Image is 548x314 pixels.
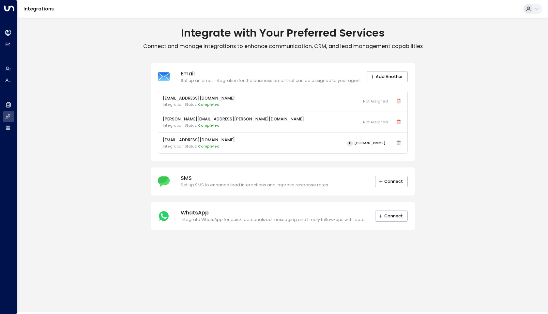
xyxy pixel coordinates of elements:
h1: Integrate with Your Preferred Services [18,26,548,39]
p: Integration Status: [163,144,235,149]
p: [EMAIL_ADDRESS][DOMAIN_NAME] [163,95,235,102]
span: Completed [198,144,220,149]
span: E [347,140,353,146]
p: Set up SMS to enhance lead interactions and improve response rates [181,182,328,188]
p: [EMAIL_ADDRESS][DOMAIN_NAME] [163,137,235,143]
span: [PERSON_NAME] [354,141,386,145]
p: Integrate WhatsApp for quick, personalized messaging and timely follow-ups with leads [181,217,366,223]
p: SMS [181,174,328,182]
span: Email integration cannot be deleted while linked to an active agent. Please deactivate the agent ... [394,139,403,148]
p: Set up an email integration for the business email that can be assigned to your agent [181,78,361,84]
button: Connect [375,211,408,222]
button: E[PERSON_NAME] [344,139,388,147]
span: Completed [198,123,220,128]
span: Completed [198,102,220,107]
a: Integrations [23,6,54,12]
span: Not Assigned [363,99,388,104]
p: WhatsApp [181,209,366,217]
p: Integration Status: [163,123,304,128]
span: Not Assigned [363,120,388,125]
button: Connect [375,176,408,187]
p: [PERSON_NAME][EMAIL_ADDRESS][PERSON_NAME][DOMAIN_NAME] [163,116,304,122]
p: Connect and manage integrations to enhance communication, CRM, and lead management capabilities [18,43,548,50]
p: Email [181,70,361,78]
p: Integration Status: [163,102,235,107]
button: Add Another [367,71,408,82]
